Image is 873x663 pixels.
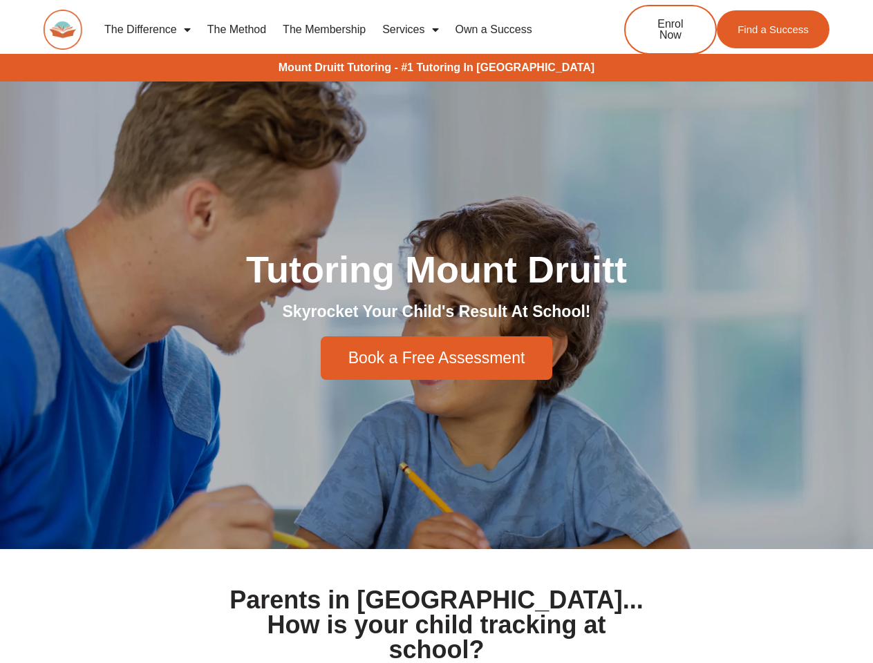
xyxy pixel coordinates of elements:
a: Find a Success [717,10,829,48]
span: Find a Success [738,24,809,35]
a: Book a Free Assessment [321,336,553,380]
h1: Parents in [GEOGRAPHIC_DATA]... How is your child tracking at school? [224,588,650,662]
h1: Tutoring Mount Druitt [50,251,824,288]
a: Services [374,14,447,46]
a: The Difference [96,14,199,46]
span: Enrol Now [646,19,695,41]
a: Own a Success [447,14,541,46]
a: Enrol Now [624,5,717,55]
a: The Method [199,14,274,46]
a: The Membership [274,14,374,46]
span: Book a Free Assessment [348,350,525,366]
h2: Skyrocket Your Child's Result At School! [50,302,824,323]
nav: Menu [96,14,579,46]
